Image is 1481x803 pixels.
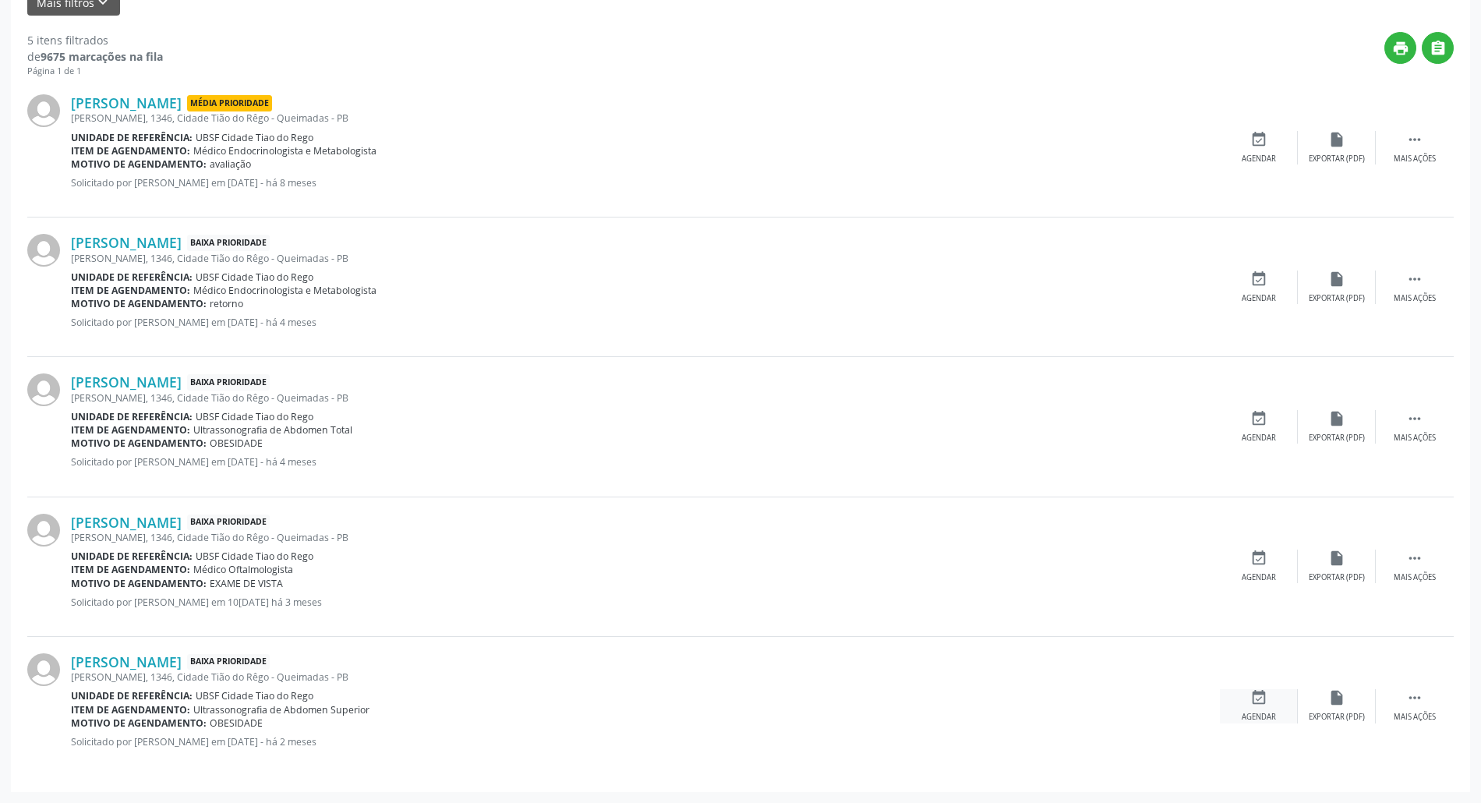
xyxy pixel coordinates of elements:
[71,391,1220,405] div: [PERSON_NAME], 1346, Cidade Tião do Rêgo - Queimadas - PB
[210,437,263,450] span: OBESIDADE
[210,297,243,310] span: retorno
[27,94,60,127] img: img
[71,316,1220,329] p: Solicitado por [PERSON_NAME] em [DATE] - há 4 meses
[196,689,313,702] span: UBSF Cidade Tiao do Rego
[196,271,313,284] span: UBSF Cidade Tiao do Rego
[1430,40,1447,57] i: 
[1250,689,1267,706] i: event_available
[187,654,270,670] span: Baixa Prioridade
[210,157,251,171] span: avaliação
[196,550,313,563] span: UBSF Cidade Tiao do Rego
[71,111,1220,125] div: [PERSON_NAME], 1346, Cidade Tião do Rêgo - Queimadas - PB
[193,284,376,297] span: Médico Endocrinologista e Metabologista
[1242,712,1276,723] div: Agendar
[71,410,193,423] b: Unidade de referência:
[1406,131,1423,148] i: 
[71,689,193,702] b: Unidade de referência:
[27,514,60,547] img: img
[1394,154,1436,164] div: Mais ações
[1309,572,1365,583] div: Exportar (PDF)
[71,455,1220,469] p: Solicitado por [PERSON_NAME] em [DATE] - há 4 meses
[1328,550,1345,567] i: insert_drive_file
[71,144,190,157] b: Item de agendamento:
[71,577,207,590] b: Motivo de agendamento:
[210,577,283,590] span: EXAME DE VISTA
[27,65,163,78] div: Página 1 de 1
[71,514,182,531] a: [PERSON_NAME]
[27,32,163,48] div: 5 itens filtrados
[210,716,263,730] span: OBESIDADE
[1406,410,1423,427] i: 
[193,703,369,716] span: Ultrassonografia de Abdomen Superior
[71,531,1220,544] div: [PERSON_NAME], 1346, Cidade Tião do Rêgo - Queimadas - PB
[71,297,207,310] b: Motivo de agendamento:
[71,550,193,563] b: Unidade de referência:
[1309,433,1365,444] div: Exportar (PDF)
[1392,40,1409,57] i: print
[1394,433,1436,444] div: Mais ações
[1250,550,1267,567] i: event_available
[1309,293,1365,304] div: Exportar (PDF)
[71,157,207,171] b: Motivo de agendamento:
[27,48,163,65] div: de
[1328,271,1345,288] i: insert_drive_file
[1242,154,1276,164] div: Agendar
[71,373,182,391] a: [PERSON_NAME]
[1250,271,1267,288] i: event_available
[71,703,190,716] b: Item de agendamento:
[71,735,1220,748] p: Solicitado por [PERSON_NAME] em [DATE] - há 2 meses
[71,252,1220,265] div: [PERSON_NAME], 1346, Cidade Tião do Rêgo - Queimadas - PB
[1328,689,1345,706] i: insert_drive_file
[1406,689,1423,706] i: 
[71,423,190,437] b: Item de agendamento:
[193,144,376,157] span: Médico Endocrinologista e Metabologista
[187,235,270,251] span: Baixa Prioridade
[27,234,60,267] img: img
[71,94,182,111] a: [PERSON_NAME]
[193,563,293,576] span: Médico Oftalmologista
[71,437,207,450] b: Motivo de agendamento:
[187,515,270,531] span: Baixa Prioridade
[1242,572,1276,583] div: Agendar
[71,284,190,297] b: Item de agendamento:
[71,596,1220,609] p: Solicitado por [PERSON_NAME] em 10[DATE] há 3 meses
[71,653,182,670] a: [PERSON_NAME]
[41,49,163,64] strong: 9675 marcações na fila
[187,95,272,111] span: Média Prioridade
[71,131,193,144] b: Unidade de referência:
[71,234,182,251] a: [PERSON_NAME]
[71,563,190,576] b: Item de agendamento:
[1250,410,1267,427] i: event_available
[1242,433,1276,444] div: Agendar
[193,423,352,437] span: Ultrassonografia de Abdomen Total
[1394,572,1436,583] div: Mais ações
[1384,32,1416,64] button: print
[1328,131,1345,148] i: insert_drive_file
[196,410,313,423] span: UBSF Cidade Tiao do Rego
[1406,550,1423,567] i: 
[1309,154,1365,164] div: Exportar (PDF)
[71,670,1220,684] div: [PERSON_NAME], 1346, Cidade Tião do Rêgo - Queimadas - PB
[1328,410,1345,427] i: insert_drive_file
[71,716,207,730] b: Motivo de agendamento:
[1309,712,1365,723] div: Exportar (PDF)
[71,271,193,284] b: Unidade de referência:
[1422,32,1454,64] button: 
[27,373,60,406] img: img
[27,653,60,686] img: img
[1242,293,1276,304] div: Agendar
[1394,712,1436,723] div: Mais ações
[196,131,313,144] span: UBSF Cidade Tiao do Rego
[1406,271,1423,288] i: 
[187,374,270,391] span: Baixa Prioridade
[1394,293,1436,304] div: Mais ações
[1250,131,1267,148] i: event_available
[71,176,1220,189] p: Solicitado por [PERSON_NAME] em [DATE] - há 8 meses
